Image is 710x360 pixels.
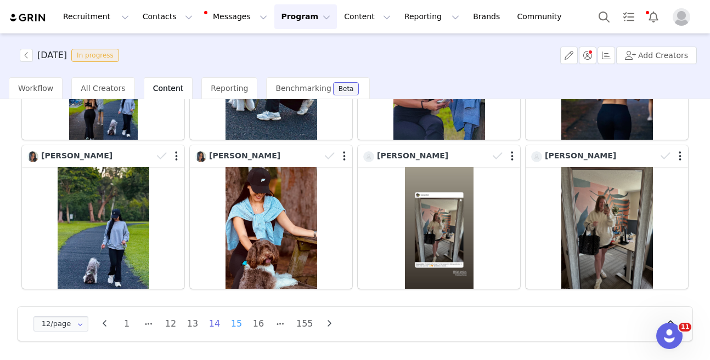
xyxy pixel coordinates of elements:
span: All Creators [81,84,125,93]
button: Messages [200,4,274,29]
button: Reporting [398,4,466,29]
h3: [DATE] [37,49,67,62]
a: Tasks [617,4,641,29]
img: e003b09c-dfa6-48d2-8ac0-5a19377259fc--s.jpg [363,151,374,162]
span: Reporting [211,84,248,93]
img: c5010e0f-98ef-4d84-b76e-ef72f6a3407d.jpg [195,151,206,162]
li: 14 [206,316,223,332]
img: placeholder-profile.jpg [673,8,690,26]
a: Community [511,4,573,29]
li: 1 [119,316,135,332]
span: [PERSON_NAME] [545,151,616,160]
a: Brands [466,4,510,29]
span: [PERSON_NAME] [41,151,112,160]
span: [PERSON_NAME] [377,151,448,160]
li: 15 [228,316,245,332]
li: 13 [184,316,201,332]
button: Notifications [641,4,666,29]
button: Content [337,4,397,29]
img: grin logo [9,13,47,23]
button: Profile [666,8,701,26]
li: 12 [162,316,179,332]
li: 155 [294,316,315,332]
span: [object Object] [20,49,123,62]
button: Recruitment [57,4,136,29]
img: c5010e0f-98ef-4d84-b76e-ef72f6a3407d.jpg [27,151,38,162]
span: In progress [71,49,119,62]
button: Contacts [136,4,199,29]
button: Search [592,4,616,29]
input: Select [33,316,88,332]
span: Content [153,84,184,93]
span: Benchmarking [275,84,331,93]
li: 16 [250,316,267,332]
div: Beta [339,85,354,92]
img: e003b09c-dfa6-48d2-8ac0-5a19377259fc--s.jpg [531,151,542,162]
iframe: Intercom live chat [656,323,683,349]
span: Workflow [18,84,53,93]
span: [PERSON_NAME] [209,151,280,160]
span: 11 [679,323,691,332]
button: Program [274,4,337,29]
button: Add Creators [616,47,697,64]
